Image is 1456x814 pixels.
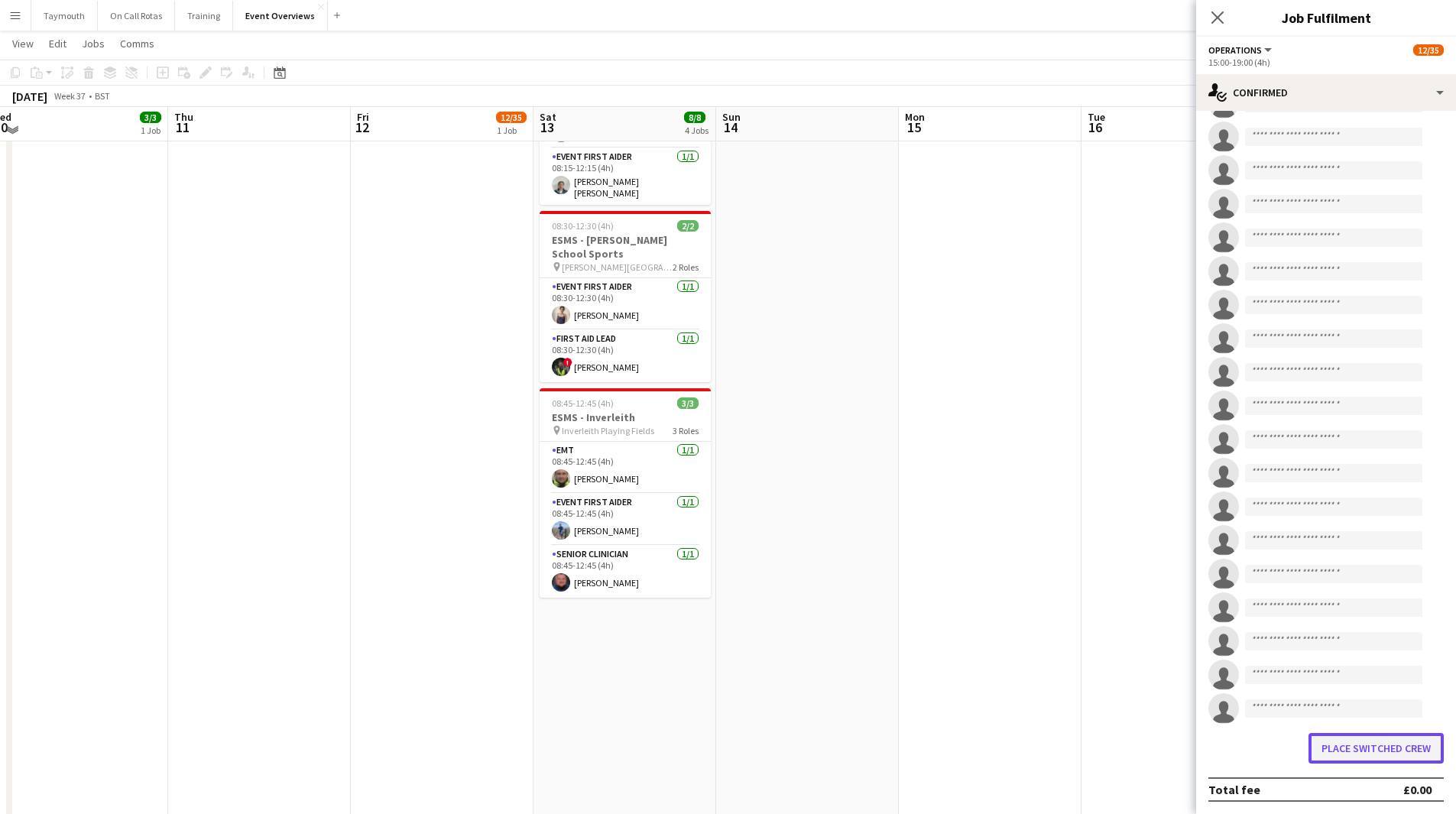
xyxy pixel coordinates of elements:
span: 3/3 [677,397,699,409]
app-card-role: Event First Aider1/108:45-12:45 (4h)[PERSON_NAME] [540,494,711,546]
div: 1 Job [141,125,161,136]
button: Taymouth [31,1,98,31]
app-card-role: Senior Clinician1/108:45-12:45 (4h)[PERSON_NAME] [540,546,711,598]
div: BST [95,90,110,102]
span: 3 Roles [673,425,699,436]
h3: Job Fulfilment [1196,8,1456,28]
span: Sat [540,110,556,124]
span: 12/35 [1413,44,1444,56]
a: Comms [114,34,161,54]
span: Mon [905,110,925,124]
span: 14 [720,118,741,136]
div: Total fee [1208,782,1260,797]
span: 13 [537,118,556,136]
span: Fri [357,110,369,124]
app-card-role: First Aid Lead1/108:30-12:30 (4h)![PERSON_NAME] [540,330,711,382]
h3: ESMS - Inverleith [540,410,711,424]
span: Operations [1208,44,1262,56]
button: On Call Rotas [98,1,175,31]
app-job-card: 08:45-12:45 (4h)3/3ESMS - Inverleith Inverleith Playing Fields3 RolesEMT1/108:45-12:45 (4h)[PERSO... [540,388,711,598]
button: Training [175,1,233,31]
button: Operations [1208,44,1274,56]
button: Event Overviews [233,1,328,31]
a: Jobs [76,34,111,54]
span: 2 Roles [673,261,699,273]
span: 12 [355,118,369,136]
button: Place switched crew [1308,733,1444,764]
span: Sun [722,110,741,124]
span: 3/3 [140,112,161,123]
span: ! [563,358,572,367]
span: 2/2 [677,220,699,232]
div: 15:00-19:00 (4h) [1208,57,1444,68]
span: [PERSON_NAME][GEOGRAPHIC_DATA] [562,261,673,273]
app-card-role: Event First Aider1/108:15-12:15 (4h)[PERSON_NAME] [PERSON_NAME] [540,148,711,205]
span: 08:45-12:45 (4h) [552,397,614,409]
span: 15 [903,118,925,136]
div: £0.00 [1403,782,1432,797]
div: 1 Job [497,125,526,136]
span: 16 [1085,118,1105,136]
div: Confirmed [1196,74,1456,111]
span: 11 [172,118,193,136]
span: 12/35 [496,112,527,123]
span: 8/8 [684,112,705,123]
span: View [12,37,34,50]
app-card-role: EMT1/108:45-12:45 (4h)[PERSON_NAME] [540,442,711,494]
app-card-role: Event First Aider1/108:30-12:30 (4h)[PERSON_NAME] [540,278,711,330]
app-job-card: 08:30-12:30 (4h)2/2ESMS - [PERSON_NAME] School Sports [PERSON_NAME][GEOGRAPHIC_DATA]2 RolesEvent ... [540,211,711,382]
span: Inverleith Playing Fields [562,425,654,436]
a: Edit [43,34,73,54]
span: 08:30-12:30 (4h) [552,220,614,232]
span: Edit [49,37,66,50]
span: Week 37 [50,90,89,102]
div: [DATE] [12,89,47,104]
span: Tue [1088,110,1105,124]
span: Comms [120,37,154,50]
h3: ESMS - [PERSON_NAME] School Sports [540,233,711,261]
div: 4 Jobs [685,125,709,136]
a: View [6,34,40,54]
span: Jobs [82,37,105,50]
span: Thu [174,110,193,124]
